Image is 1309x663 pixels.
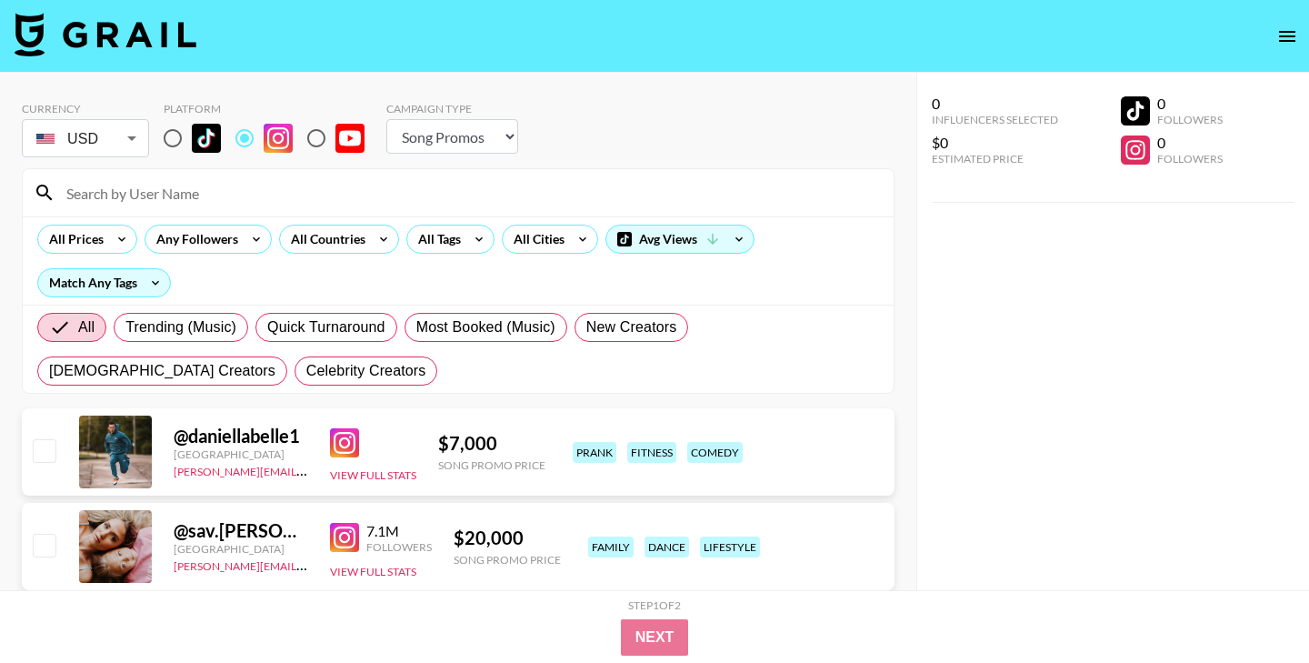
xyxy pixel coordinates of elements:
[645,537,689,558] div: dance
[454,527,561,549] div: $ 20,000
[55,178,883,207] input: Search by User Name
[503,226,568,253] div: All Cities
[932,152,1058,166] div: Estimated Price
[628,598,681,612] div: Step 1 of 2
[145,226,242,253] div: Any Followers
[174,425,308,447] div: @ daniellabelle1
[932,95,1058,113] div: 0
[366,522,432,540] div: 7.1M
[366,540,432,554] div: Followers
[38,269,170,296] div: Match Any Tags
[174,519,308,542] div: @ sav.[PERSON_NAME]
[25,123,145,155] div: USD
[280,226,369,253] div: All Countries
[1157,95,1223,113] div: 0
[627,442,676,463] div: fitness
[1157,152,1223,166] div: Followers
[330,428,359,457] img: Instagram
[267,316,385,338] span: Quick Turnaround
[407,226,465,253] div: All Tags
[386,102,518,116] div: Campaign Type
[78,316,95,338] span: All
[606,226,754,253] div: Avg Views
[932,134,1058,152] div: $0
[174,447,308,461] div: [GEOGRAPHIC_DATA]
[700,537,760,558] div: lifestyle
[1157,134,1223,152] div: 0
[330,468,416,482] button: View Full Stats
[588,537,634,558] div: family
[15,13,196,56] img: Grail Talent
[586,316,677,338] span: New Creators
[573,442,616,463] div: prank
[164,102,379,116] div: Platform
[932,113,1058,126] div: Influencers Selected
[174,461,443,478] a: [PERSON_NAME][EMAIL_ADDRESS][DOMAIN_NAME]
[438,432,545,455] div: $ 7,000
[306,360,426,382] span: Celebrity Creators
[1269,18,1305,55] button: open drawer
[49,360,275,382] span: [DEMOGRAPHIC_DATA] Creators
[454,553,561,567] div: Song Promo Price
[416,316,555,338] span: Most Booked (Music)
[438,458,545,472] div: Song Promo Price
[38,226,107,253] div: All Prices
[192,124,221,153] img: TikTok
[330,565,416,578] button: View Full Stats
[174,542,308,556] div: [GEOGRAPHIC_DATA]
[621,619,689,656] button: Next
[22,102,149,116] div: Currency
[1157,113,1223,126] div: Followers
[687,442,743,463] div: comedy
[335,124,365,153] img: YouTube
[174,556,443,573] a: [PERSON_NAME][EMAIL_ADDRESS][DOMAIN_NAME]
[264,124,293,153] img: Instagram
[330,523,359,552] img: Instagram
[125,316,236,338] span: Trending (Music)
